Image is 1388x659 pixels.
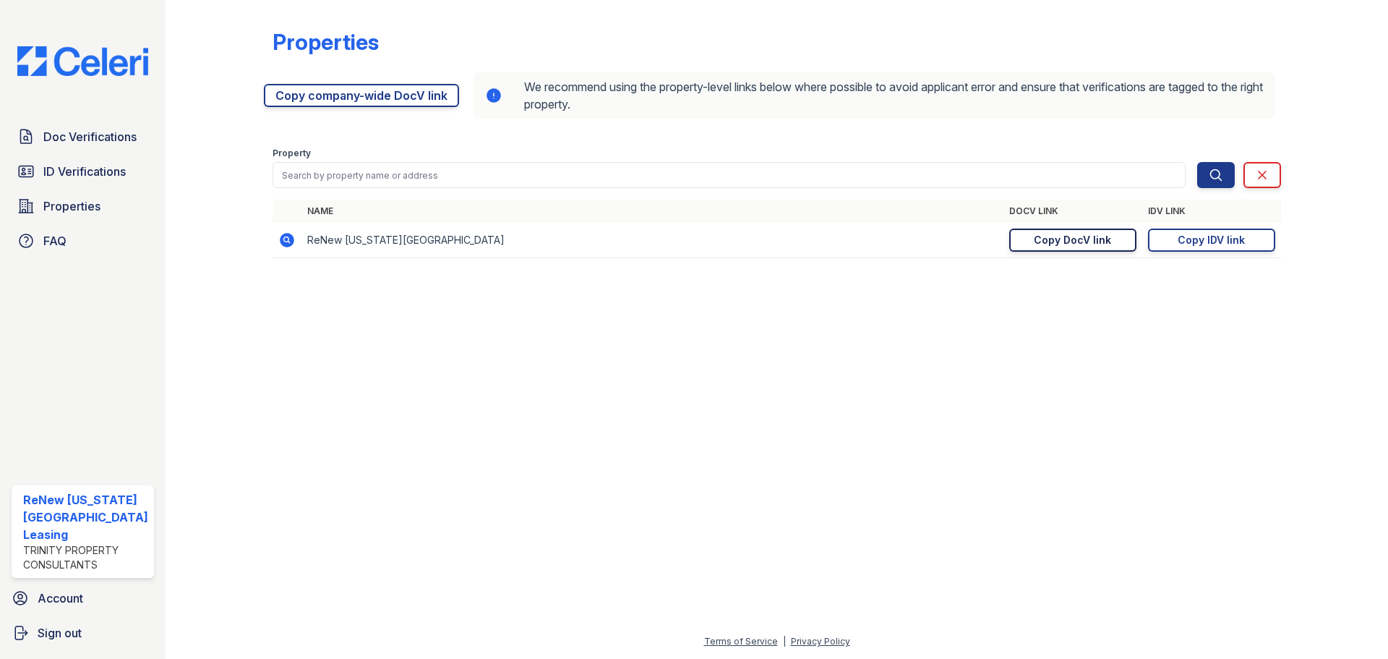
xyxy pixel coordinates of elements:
span: Doc Verifications [43,128,137,145]
span: Account [38,590,83,607]
a: Terms of Service [704,636,778,647]
a: ID Verifications [12,157,154,186]
a: Copy company-wide DocV link [264,84,459,107]
th: IDV Link [1142,200,1281,223]
a: Properties [12,192,154,221]
div: Copy IDV link [1178,233,1245,247]
a: Copy IDV link [1148,229,1275,252]
div: Properties [273,29,379,55]
input: Search by property name or address [273,162,1186,188]
span: ID Verifications [43,163,126,180]
div: | [783,636,786,647]
a: Privacy Policy [791,636,850,647]
a: Account [6,584,160,613]
td: ReNew [US_STATE][GEOGRAPHIC_DATA] [301,223,1003,258]
div: We recommend using the property-level links below where possible to avoid applicant error and ens... [474,72,1275,119]
th: DocV Link [1003,200,1142,223]
div: Trinity Property Consultants [23,543,148,572]
div: ReNew [US_STATE][GEOGRAPHIC_DATA] Leasing [23,491,148,543]
img: CE_Logo_Blue-a8612792a0a2168367f1c8372b55b34899dd931a85d93a1a3d3e32e68fde9ad4.png [6,46,160,76]
a: Copy DocV link [1009,229,1136,252]
th: Name [301,200,1003,223]
div: Copy DocV link [1034,233,1111,247]
span: Properties [43,197,100,215]
label: Property [273,148,311,159]
a: Doc Verifications [12,122,154,151]
span: FAQ [43,232,67,250]
a: FAQ [12,226,154,255]
a: Sign out [6,618,160,647]
span: Sign out [38,624,82,642]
